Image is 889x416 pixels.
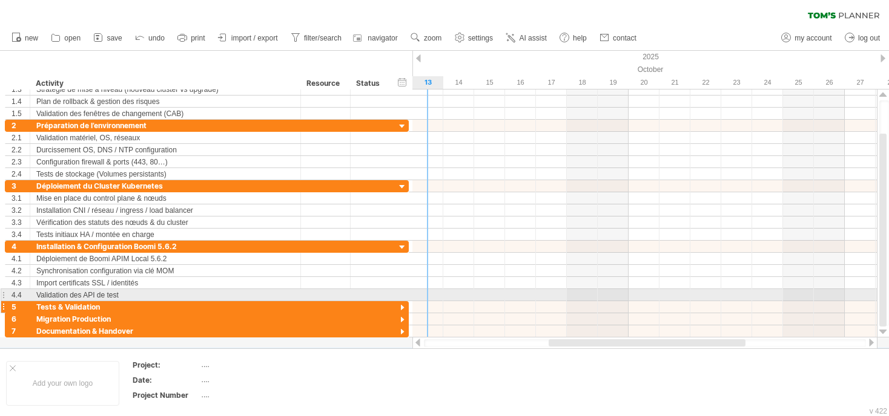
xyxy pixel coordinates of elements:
[12,168,30,180] div: 2.4
[36,132,294,143] div: Validation matériel, OS, réseaux
[870,407,887,415] div: v 422
[12,120,30,131] div: 2
[36,96,294,107] div: Plan de rollback & gestion des risques
[12,96,30,107] div: 1.4
[36,144,294,155] div: Durcissement OS, DNS / NTP configuration
[505,76,536,89] div: Thursday, 16 October 2025
[174,30,208,46] a: print
[12,192,30,204] div: 3.1
[133,375,199,385] div: Date:
[191,34,205,42] span: print
[557,30,590,46] a: help
[468,34,493,42] span: settings
[12,289,30,301] div: 4.4
[36,313,294,325] div: Migration Production
[36,229,294,240] div: Tests initiaux HA / montée en charge
[36,192,294,204] div: Mise en place du control plane & nœuds
[12,325,30,337] div: 7
[536,76,567,89] div: Friday, 17 October 2025
[36,241,294,252] div: Installation & Configuration Boomi 5.6.2
[424,34,441,42] span: zoom
[474,76,505,89] div: Wednesday, 15 October 2025
[36,108,294,119] div: Validation des fenêtres de changement (CAB)
[12,156,30,167] div: 2.3
[613,34,636,42] span: contact
[231,34,278,42] span: import / export
[90,30,125,46] a: save
[306,77,343,89] div: Resource
[842,30,884,46] a: log out
[368,34,397,42] span: navigator
[778,30,835,46] a: my account
[452,30,497,46] a: settings
[36,216,294,228] div: Vérification des statuts des nœuds & du cluster
[132,30,168,46] a: undo
[795,34,831,42] span: my account
[36,168,294,180] div: Tests de stockage (Volumes persistants)
[408,30,445,46] a: zoom
[519,34,546,42] span: AI assist
[598,76,629,89] div: Sunday, 19 October 2025
[36,204,294,216] div: Installation CNI / réseau / ingress / load balancer
[36,77,294,89] div: Activity
[25,34,38,42] span: new
[12,204,30,216] div: 3.2
[814,76,845,89] div: Sunday, 26 October 2025
[443,76,474,89] div: Tuesday, 14 October 2025
[36,325,294,337] div: Documentation & Handover
[215,30,282,46] a: import / export
[12,313,30,325] div: 6
[202,390,303,400] div: ....
[12,180,30,192] div: 3
[36,277,294,288] div: Import certificats SSL / identités
[202,360,303,370] div: ....
[12,253,30,264] div: 4.1
[12,108,30,119] div: 1.5
[690,76,721,89] div: Wednesday, 22 October 2025
[6,361,119,406] div: Add your own logo
[12,265,30,276] div: 4.2
[721,76,752,89] div: Thursday, 23 October 2025
[304,34,342,42] span: filter/search
[36,156,294,167] div: Configuration firewall & ports (443, 80…)
[202,375,303,385] div: ....
[148,34,165,42] span: undo
[8,30,42,46] a: new
[36,265,294,276] div: Synchronisation configuration via clé MOM
[288,30,345,46] a: filter/search
[36,301,294,313] div: Tests & Validation
[858,34,880,42] span: log out
[36,289,294,301] div: Validation des API de test
[412,76,443,89] div: Monday, 13 October 2025
[12,216,30,228] div: 3.3
[12,132,30,143] div: 2.1
[36,180,294,192] div: Déploiement du Cluster Kubernetes
[64,34,81,42] span: open
[36,120,294,131] div: Préparation de l’environnement
[48,30,84,46] a: open
[597,30,640,46] a: contact
[659,76,690,89] div: Tuesday, 21 October 2025
[356,77,383,89] div: Status
[783,76,814,89] div: Saturday, 25 October 2025
[12,144,30,155] div: 2.2
[567,76,598,89] div: Saturday, 18 October 2025
[573,34,587,42] span: help
[12,301,30,313] div: 5
[12,229,30,240] div: 3.4
[133,390,199,400] div: Project Number
[12,277,30,288] div: 4.3
[351,30,401,46] a: navigator
[107,34,122,42] span: save
[36,253,294,264] div: Déploiement de Boomi APIM Local 5.6.2
[845,76,876,89] div: Monday, 27 October 2025
[752,76,783,89] div: Friday, 24 October 2025
[503,30,550,46] a: AI assist
[12,241,30,252] div: 4
[629,76,659,89] div: Monday, 20 October 2025
[133,360,199,370] div: Project:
